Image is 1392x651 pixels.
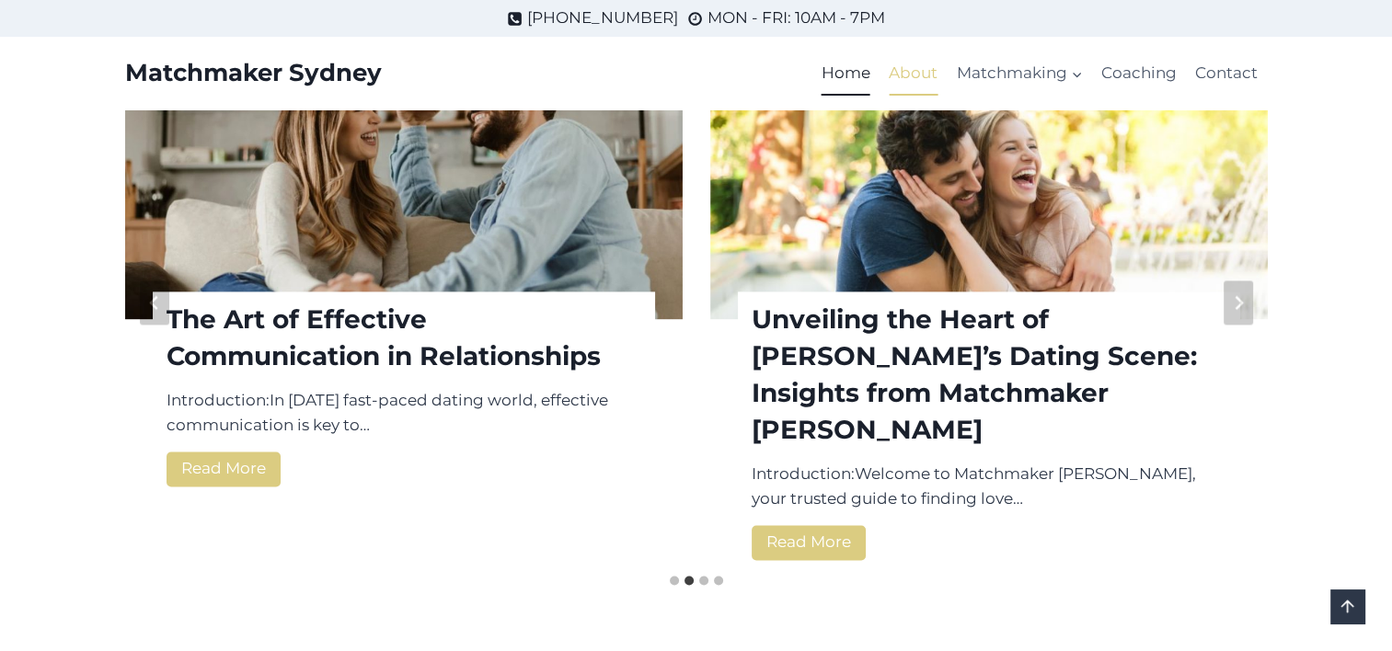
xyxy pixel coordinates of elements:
[752,301,1226,448] a: Unveiling the Heart of [PERSON_NAME]’s Dating Scene: Insights from Matchmaker [PERSON_NAME]
[167,301,641,374] a: The Art of Effective Communication in Relationships
[812,51,880,96] a: Home
[714,576,723,585] button: Go to slide 4
[947,51,1091,96] button: Child menu of Matchmaking
[153,388,655,486] div: Introduction:In [DATE] fast-paced dating world, effective communication is key to…
[752,525,866,559] a: Read More
[125,40,683,565] div: %1$s of %2$s
[699,576,708,585] button: Go to slide 3
[738,462,1240,560] div: Introduction:Welcome to Matchmaker [PERSON_NAME], your trusted guide to finding love…
[507,6,678,30] a: [PHONE_NUMBER]
[125,59,382,87] a: Matchmaker Sydney
[1092,51,1186,96] a: Coaching
[708,6,885,30] span: MON - FRI: 10AM - 7PM
[527,6,678,30] span: [PHONE_NUMBER]
[125,40,683,319] a: Read More The Art of Effective Communication in Relationships
[812,51,1268,96] nav: Primary Navigation
[1330,589,1364,623] a: Scroll to top
[125,572,1268,588] ul: Select a slide to show
[710,40,1268,565] div: %1$s of %2$s
[125,40,1268,565] div: Post Carousel
[880,51,947,96] a: About
[1186,51,1267,96] a: Contact
[670,576,679,585] button: Go to slide 1
[140,280,169,325] button: Go to last slide
[1224,280,1253,325] button: Next slide
[710,40,1268,319] a: Read More Unveiling the Heart of Sydney’s Dating Scene: Insights from Matchmaker Sydney
[684,576,694,585] button: Go to slide 2
[167,451,281,485] a: Read More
